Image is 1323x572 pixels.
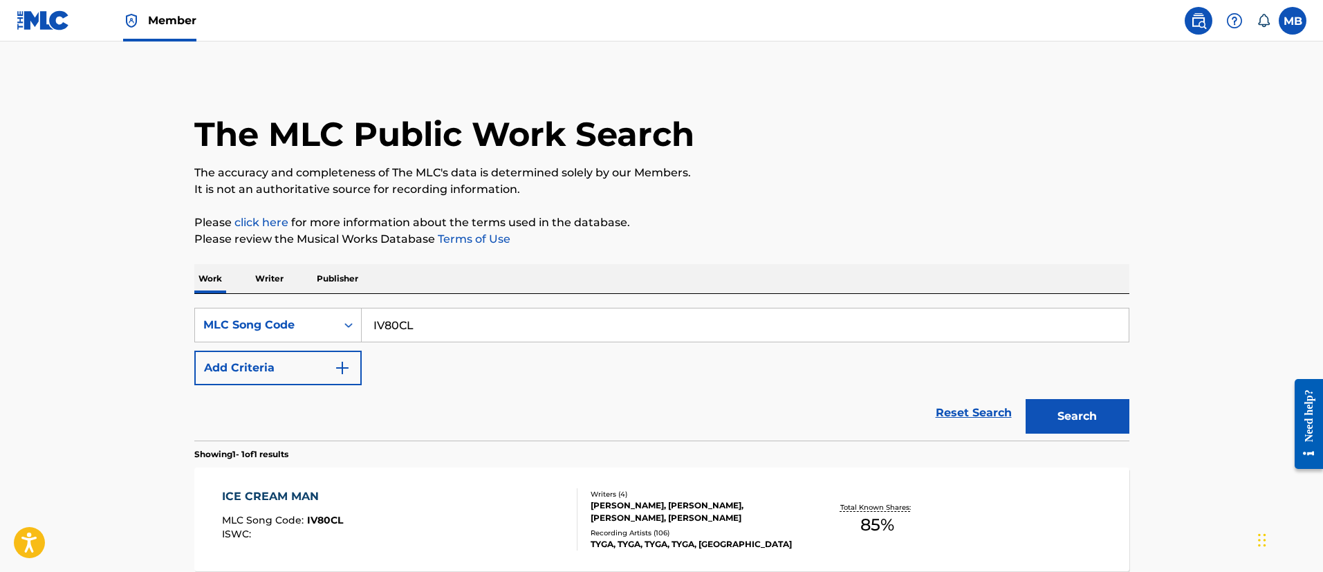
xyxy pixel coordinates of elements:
p: Total Known Shares: [840,502,914,513]
p: Please review the Musical Works Database [194,231,1129,248]
span: 85 % [860,513,894,537]
p: Work [194,264,226,293]
div: TYGA, TYGA, TYGA, TYGA, [GEOGRAPHIC_DATA] [591,538,799,551]
iframe: Resource Center [1284,368,1323,479]
div: User Menu [1279,7,1306,35]
span: IV80CL [307,514,343,526]
a: click here [234,216,288,229]
img: Top Rightsholder [123,12,140,29]
div: MLC Song Code [203,317,328,333]
a: Terms of Use [435,232,510,246]
a: Reset Search [929,398,1019,428]
div: Drag [1258,519,1266,561]
a: ICE CREAM MANMLC Song Code:IV80CLISWC:Writers (4)[PERSON_NAME], [PERSON_NAME], [PERSON_NAME], [PE... [194,468,1129,571]
img: help [1226,12,1243,29]
span: Member [148,12,196,28]
p: It is not an authoritative source for recording information. [194,181,1129,198]
div: Writers ( 4 ) [591,489,799,499]
span: ISWC : [222,528,255,540]
div: Help [1221,7,1248,35]
h1: The MLC Public Work Search [194,113,694,155]
div: Notifications [1257,14,1270,28]
form: Search Form [194,308,1129,441]
a: Public Search [1185,7,1212,35]
span: MLC Song Code : [222,514,307,526]
p: Please for more information about the terms used in the database. [194,214,1129,231]
div: [PERSON_NAME], [PERSON_NAME], [PERSON_NAME], [PERSON_NAME] [591,499,799,524]
div: Recording Artists ( 106 ) [591,528,799,538]
p: Publisher [313,264,362,293]
img: 9d2ae6d4665cec9f34b9.svg [334,360,351,376]
p: The accuracy and completeness of The MLC's data is determined solely by our Members. [194,165,1129,181]
p: Writer [251,264,288,293]
button: Add Criteria [194,351,362,385]
img: MLC Logo [17,10,70,30]
button: Search [1026,399,1129,434]
img: search [1190,12,1207,29]
p: Showing 1 - 1 of 1 results [194,448,288,461]
iframe: Chat Widget [1254,506,1323,572]
div: ICE CREAM MAN [222,488,343,505]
